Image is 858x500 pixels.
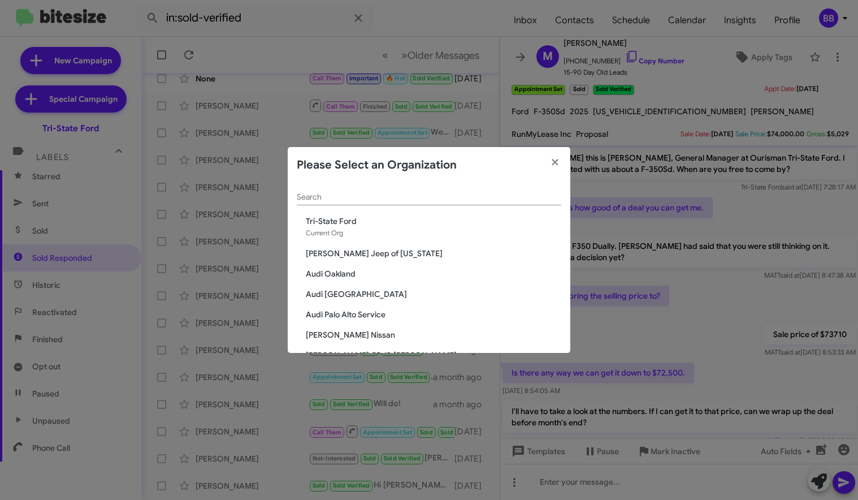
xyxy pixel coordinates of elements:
[306,329,561,340] span: [PERSON_NAME] Nissan
[306,248,561,259] span: [PERSON_NAME] Jeep of [US_STATE]
[306,288,561,300] span: Audi [GEOGRAPHIC_DATA]
[306,268,561,279] span: Audi Oakland
[306,229,343,237] span: Current Org
[306,350,561,361] span: [PERSON_NAME] CDJR [PERSON_NAME]
[306,215,561,227] span: Tri-State Ford
[297,156,457,174] h2: Please Select an Organization
[306,309,561,320] span: Audi Palo Alto Service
